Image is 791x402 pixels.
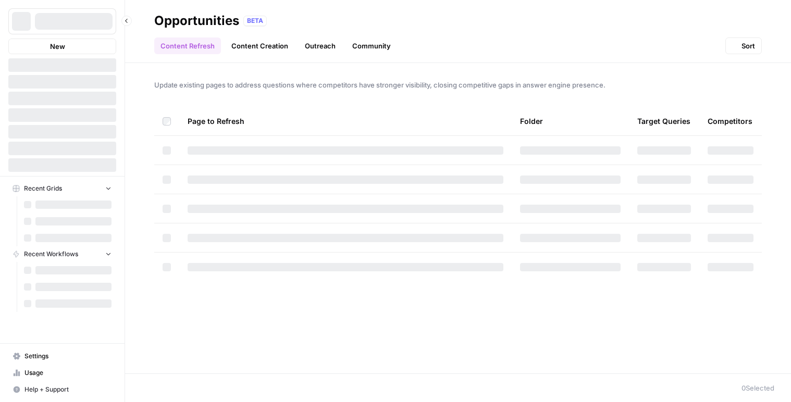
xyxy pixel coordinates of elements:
button: Recent Workflows [8,246,116,262]
span: Update existing pages to address questions where competitors have stronger visibility, closing co... [154,80,762,90]
span: Settings [24,351,112,361]
span: Recent Workflows [24,249,78,259]
button: Help + Support [8,381,116,398]
button: Sort [725,37,762,54]
div: Folder [520,107,543,135]
button: New [8,39,116,54]
div: Competitors [708,107,752,135]
a: Content Refresh [154,37,221,54]
span: Recent Grids [24,184,62,193]
span: Usage [24,368,112,378]
button: Recent Grids [8,181,116,196]
a: Usage [8,365,116,381]
a: Content Creation [225,37,294,54]
div: BETA [243,16,267,26]
a: Settings [8,348,116,365]
span: Help + Support [24,385,112,394]
span: Sort [741,41,755,51]
div: Page to Refresh [188,107,503,135]
div: 0 Selected [741,383,774,393]
span: New [50,41,65,52]
div: Target Queries [637,107,690,135]
a: Community [346,37,397,54]
div: Opportunities [154,12,239,29]
a: Outreach [299,37,342,54]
